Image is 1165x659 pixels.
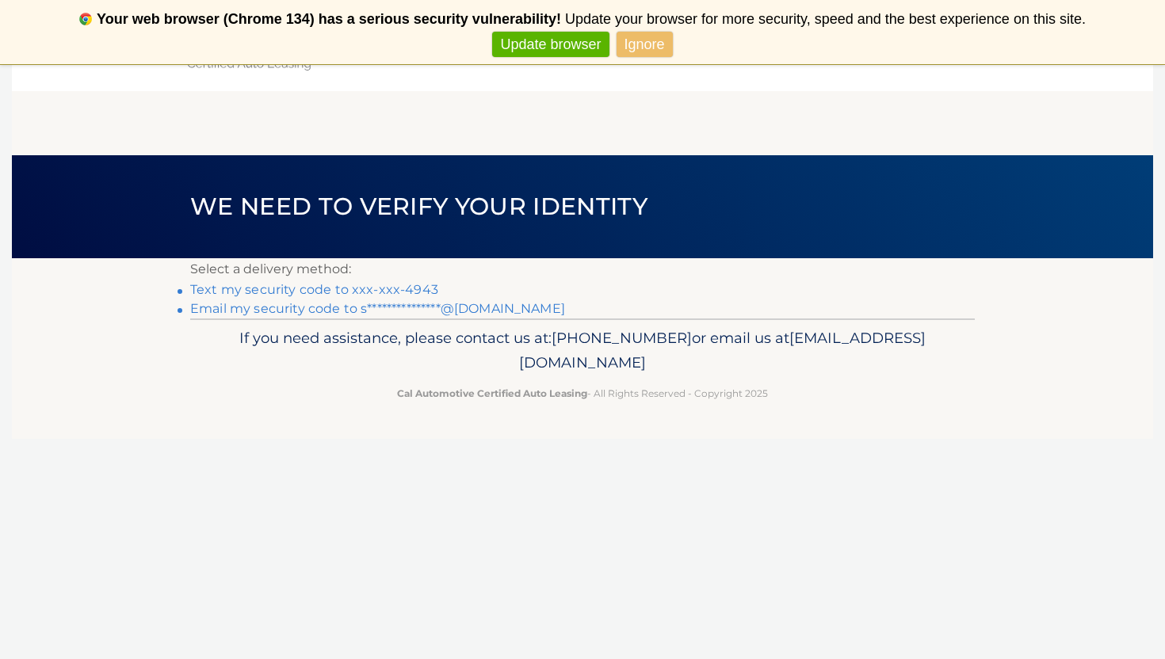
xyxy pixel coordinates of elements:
strong: Cal Automotive Certified Auto Leasing [397,387,587,399]
a: Text my security code to xxx-xxx-4943 [190,282,438,297]
span: Update your browser for more security, speed and the best experience on this site. [565,11,1086,27]
p: If you need assistance, please contact us at: or email us at [201,326,964,376]
span: We need to verify your identity [190,192,647,221]
a: Ignore [617,32,673,58]
p: - All Rights Reserved - Copyright 2025 [201,385,964,402]
p: Select a delivery method: [190,258,975,280]
a: Update browser [492,32,609,58]
span: [PHONE_NUMBER] [552,329,692,347]
b: Your web browser (Chrome 134) has a serious security vulnerability! [97,11,561,27]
